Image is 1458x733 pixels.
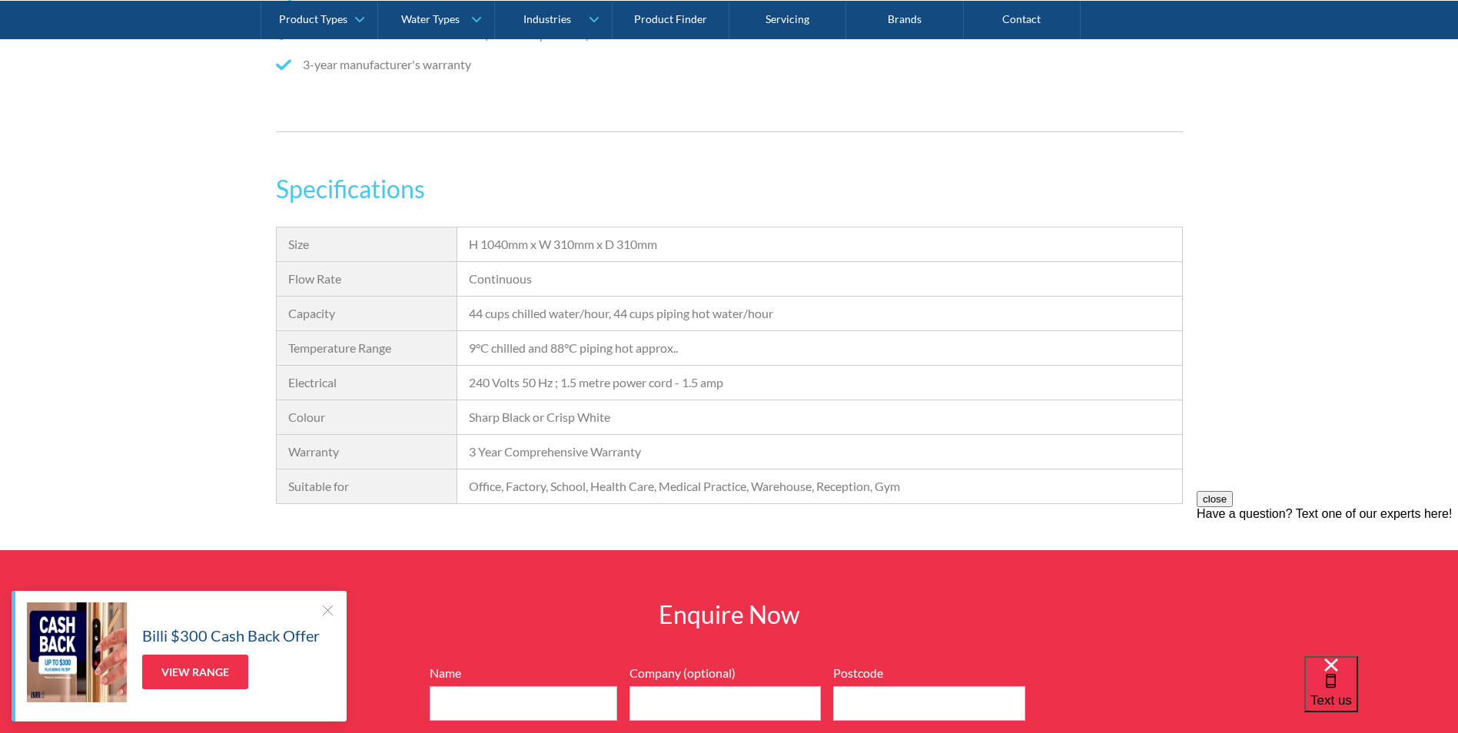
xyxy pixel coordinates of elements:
div: Sharp Black or Crisp White [469,408,1170,426]
div: Product Types [279,12,347,25]
div: 240 Volts 50 Hz ; 1.5 metre power cord - 1.5 amp [469,373,1170,392]
h2: Enquire Now [506,596,952,633]
h5: Billi $300 Cash Back Offer [142,624,320,647]
label: Postcode [833,664,1025,682]
div: Water Types [401,12,460,25]
div: H 1040mm x W 310mm x D 310mm [469,235,1170,254]
label: Company (optional) [629,664,822,682]
div: 3 Year Comprehensive Warranty [469,443,1170,461]
div: 44 cups chilled water/hour, 44 cups piping hot water/hour [469,304,1170,323]
div: Office, Factory, School, Health Care, Medical Practice, Warehouse, Reception, Gym [469,477,1170,496]
div: Flow Rate [288,270,446,288]
div: 9°C chilled and 88°C piping hot approx.. [469,339,1170,357]
label: Name [430,664,617,682]
div: Industries [523,12,571,25]
li: 3-year manufacturer's warranty [276,55,723,74]
div: Electrical [288,373,446,392]
div: Capacity [288,304,446,323]
img: Billi $300 Cash Back Offer [27,602,127,702]
div: Suitable for [288,477,446,496]
iframe: podium webchat widget bubble [1304,656,1458,733]
a: View Range [142,655,248,689]
div: Colour [288,408,446,426]
h3: Specifications [276,171,1183,207]
div: Warranty [288,443,446,461]
div: Continuous [469,270,1170,288]
div: Size [288,235,446,254]
iframe: podium webchat widget prompt [1197,491,1458,675]
div: Temperature Range [288,339,446,357]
